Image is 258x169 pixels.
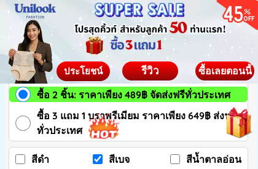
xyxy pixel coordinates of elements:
div: รีวิว [121,63,178,79]
div: ซื้อเลยตอนนี้ [194,66,254,76]
input: ซื้อ 2 ชิ้น: ราคาเพียง 489฿ จัดส่งฟรีทั่วประเทศ [15,87,31,102]
span: สีเบจ [109,152,130,167]
span: สีดำ [31,152,49,167]
span: ซื้อ 2 ชิ้น: ราคาเพียง 489฿ จัดส่งฟรีทั่วประเทศ [37,87,230,102]
input: สีดำ [15,154,25,164]
span: ประโยชน์ [64,65,103,76]
input: สีเบจ [93,154,103,164]
input: ซื้อ 3 แถม 1 บราพรีเมียม ราคาเพียง 649฿ ส่งฟรีทั่วประเทศ [15,116,31,131]
input: สีน้ำตาลอ่อน [170,154,180,164]
span: ซื้อ 3 แถม 1 บราพรีเมียม ราคาเพียง 649฿ ส่งฟรีทั่วประเทศ [37,108,248,138]
span: สีน้ำตาลอ่อน [186,152,241,167]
